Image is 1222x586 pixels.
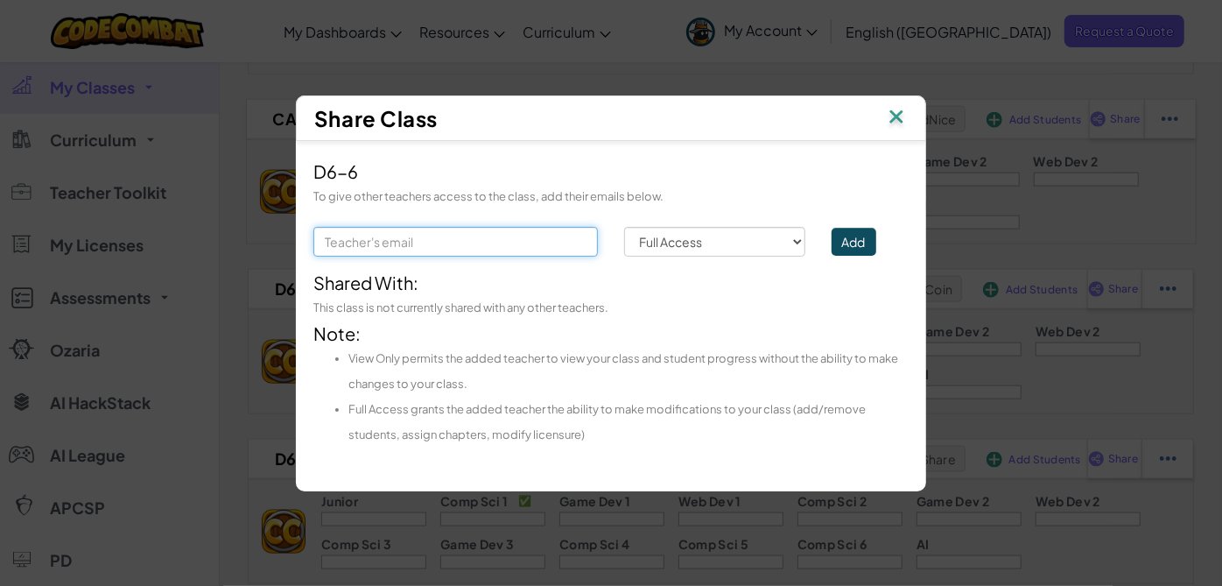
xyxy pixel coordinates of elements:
[313,321,909,448] div: Note:
[313,295,909,321] div: This class is not currently shared with any other teachers.
[832,228,876,256] button: Add
[314,105,438,131] span: Share Class
[885,105,908,131] img: IconClose.svg
[313,159,909,184] div: D6-6
[313,270,909,295] div: Shared With:
[313,184,909,209] div: To give other teachers access to the class, add their emails below.
[348,346,909,397] li: View Only permits the added teacher to view your class and student progress without the ability t...
[313,227,598,257] input: Teacher's email
[348,397,909,448] li: Full Access grants the added teacher the ability to make modifications to your class (add/remove ...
